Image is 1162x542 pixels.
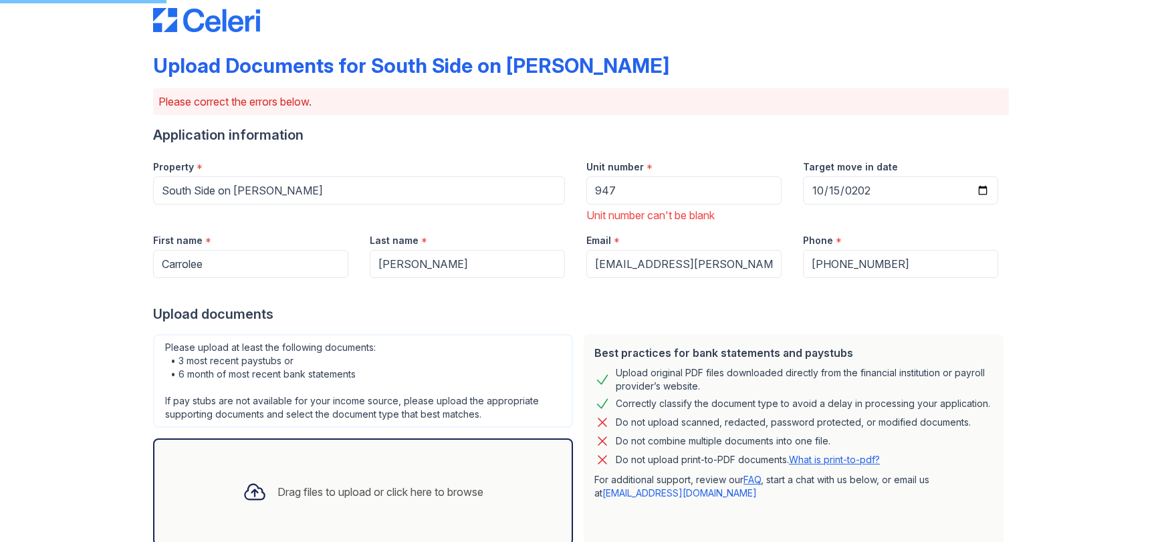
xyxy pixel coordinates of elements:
label: Unit number [586,160,644,174]
label: Email [586,234,611,247]
label: Target move in date [803,160,898,174]
div: Best practices for bank statements and paystubs [594,345,993,361]
div: Do not upload scanned, redacted, password protected, or modified documents. [616,414,971,430]
label: Last name [370,234,419,247]
div: Unit number can't be blank [586,207,782,223]
div: Upload Documents for South Side on [PERSON_NAME] [153,53,669,78]
div: Correctly classify the document type to avoid a delay in processing your application. [616,396,990,412]
p: Please correct the errors below. [158,94,1004,110]
a: FAQ [743,474,761,485]
label: Phone [803,234,833,247]
div: Drag files to upload or click here to browse [277,484,483,500]
div: Please upload at least the following documents: • 3 most recent paystubs or • 6 month of most rec... [153,334,573,428]
img: CE_Logo_Blue-a8612792a0a2168367f1c8372b55b34899dd931a85d93a1a3d3e32e68fde9ad4.png [153,8,260,32]
a: [EMAIL_ADDRESS][DOMAIN_NAME] [602,487,757,499]
label: Property [153,160,194,174]
div: Application information [153,126,1009,144]
div: Upload original PDF files downloaded directly from the financial institution or payroll provider’... [616,366,993,393]
div: Do not combine multiple documents into one file. [616,433,830,449]
p: For additional support, review our , start a chat with us below, or email us at [594,473,993,500]
div: Upload documents [153,305,1009,323]
label: First name [153,234,203,247]
a: What is print-to-pdf? [789,454,880,465]
p: Do not upload print-to-PDF documents. [616,453,880,466]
